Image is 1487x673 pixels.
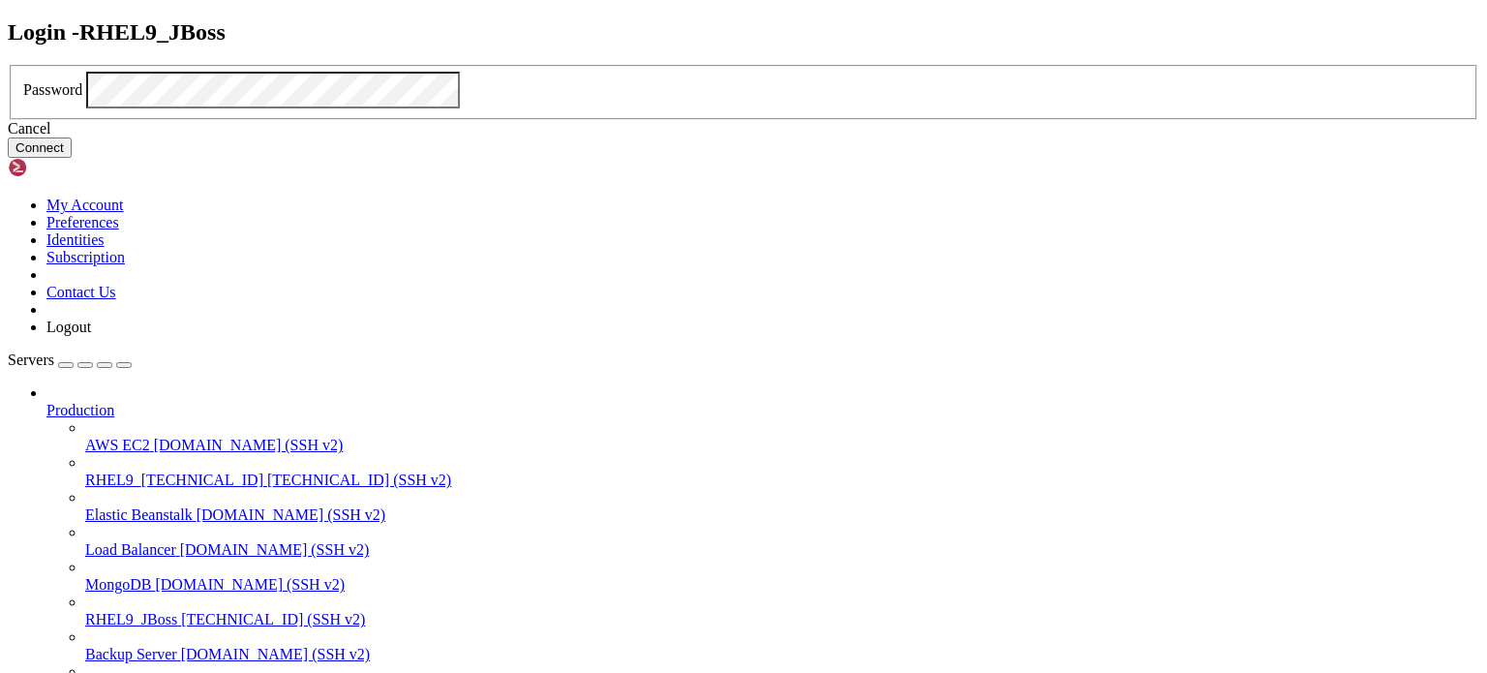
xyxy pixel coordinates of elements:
button: Connect [8,138,72,158]
span: [DOMAIN_NAME] (SSH v2) [181,646,371,662]
a: Servers [8,352,132,368]
span: [TECHNICAL_ID] (SSH v2) [267,472,451,488]
a: MongoDB [DOMAIN_NAME] (SSH v2) [85,576,1479,594]
a: Production [46,402,1479,419]
span: AWS EC2 [85,437,150,453]
a: RHEL9_[TECHNICAL_ID] [TECHNICAL_ID] (SSH v2) [85,472,1479,489]
a: Subscription [46,249,125,265]
span: Load Balancer [85,541,176,558]
a: Logout [46,319,91,335]
a: Backup Server [DOMAIN_NAME] (SSH v2) [85,646,1479,663]
li: AWS EC2 [DOMAIN_NAME] (SSH v2) [85,419,1479,454]
li: Backup Server [DOMAIN_NAME] (SSH v2) [85,628,1479,663]
span: Elastic Beanstalk [85,506,193,523]
label: Password [23,81,82,98]
div: Cancel [8,120,1479,138]
span: RHEL9_JBoss [85,611,177,627]
a: Load Balancer [DOMAIN_NAME] (SSH v2) [85,541,1479,559]
span: [DOMAIN_NAME] (SSH v2) [155,576,345,593]
li: RHEL9_[TECHNICAL_ID] [TECHNICAL_ID] (SSH v2) [85,454,1479,489]
span: [TECHNICAL_ID] (SSH v2) [181,611,365,627]
span: Production [46,402,114,418]
h2: Login - RHEL9_JBoss [8,19,1479,46]
span: RHEL9_[TECHNICAL_ID] [85,472,263,488]
li: RHEL9_JBoss [TECHNICAL_ID] (SSH v2) [85,594,1479,628]
a: AWS EC2 [DOMAIN_NAME] (SSH v2) [85,437,1479,454]
x-row: Connecting [TECHNICAL_ID]... [8,8,1234,24]
div: (0, 1) [8,24,15,41]
span: Backup Server [85,646,177,662]
a: Preferences [46,214,119,230]
span: [DOMAIN_NAME] (SSH v2) [197,506,386,523]
a: Elastic Beanstalk [DOMAIN_NAME] (SSH v2) [85,506,1479,524]
a: RHEL9_JBoss [TECHNICAL_ID] (SSH v2) [85,611,1479,628]
img: Shellngn [8,158,119,177]
li: Load Balancer [DOMAIN_NAME] (SSH v2) [85,524,1479,559]
a: Identities [46,231,105,248]
span: MongoDB [85,576,151,593]
li: Elastic Beanstalk [DOMAIN_NAME] (SSH v2) [85,489,1479,524]
span: Servers [8,352,54,368]
li: MongoDB [DOMAIN_NAME] (SSH v2) [85,559,1479,594]
span: [DOMAIN_NAME] (SSH v2) [180,541,370,558]
a: My Account [46,197,124,213]
span: [DOMAIN_NAME] (SSH v2) [154,437,344,453]
a: Contact Us [46,284,116,300]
